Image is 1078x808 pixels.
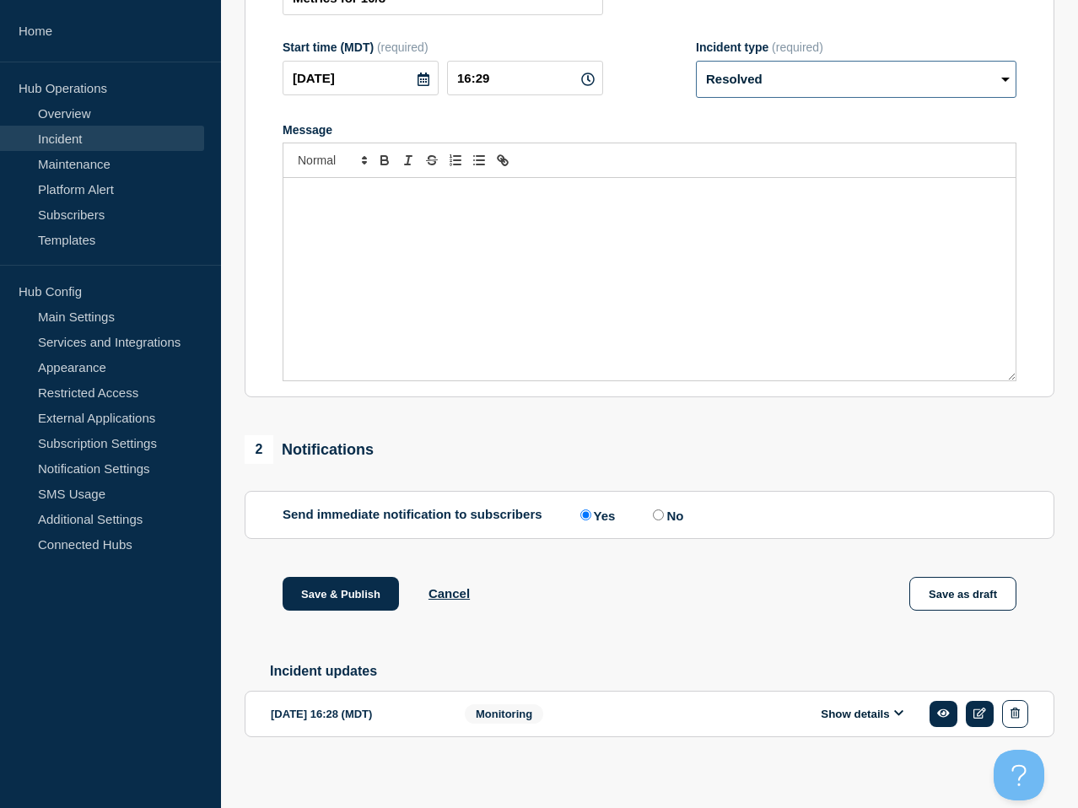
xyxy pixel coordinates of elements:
div: Message [283,178,1016,380]
div: Incident type [696,40,1016,54]
h2: Incident updates [270,664,1054,679]
button: Toggle ordered list [444,150,467,170]
span: Monitoring [465,704,543,724]
button: Show details [816,707,908,721]
div: Send immediate notification to subscribers [283,507,1016,523]
iframe: Help Scout Beacon - Open [994,750,1044,800]
input: Yes [580,509,591,520]
input: HH:MM [447,61,603,95]
input: YYYY-MM-DD [283,61,439,95]
div: [DATE] 16:28 (MDT) [271,700,439,728]
div: Start time (MDT) [283,40,603,54]
button: Toggle link [491,150,515,170]
label: No [649,507,683,523]
input: No [653,509,664,520]
button: Toggle bold text [373,150,396,170]
button: Cancel [429,586,470,601]
p: Send immediate notification to subscribers [283,507,542,523]
button: Toggle strikethrough text [420,150,444,170]
button: Save & Publish [283,577,399,611]
span: (required) [772,40,823,54]
span: 2 [245,435,273,464]
button: Toggle italic text [396,150,420,170]
div: Notifications [245,435,374,464]
button: Toggle bulleted list [467,150,491,170]
label: Yes [576,507,616,523]
span: (required) [377,40,429,54]
div: Message [283,123,1016,137]
span: Font size [290,150,373,170]
button: Save as draft [909,577,1016,611]
select: Incident type [696,61,1016,98]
